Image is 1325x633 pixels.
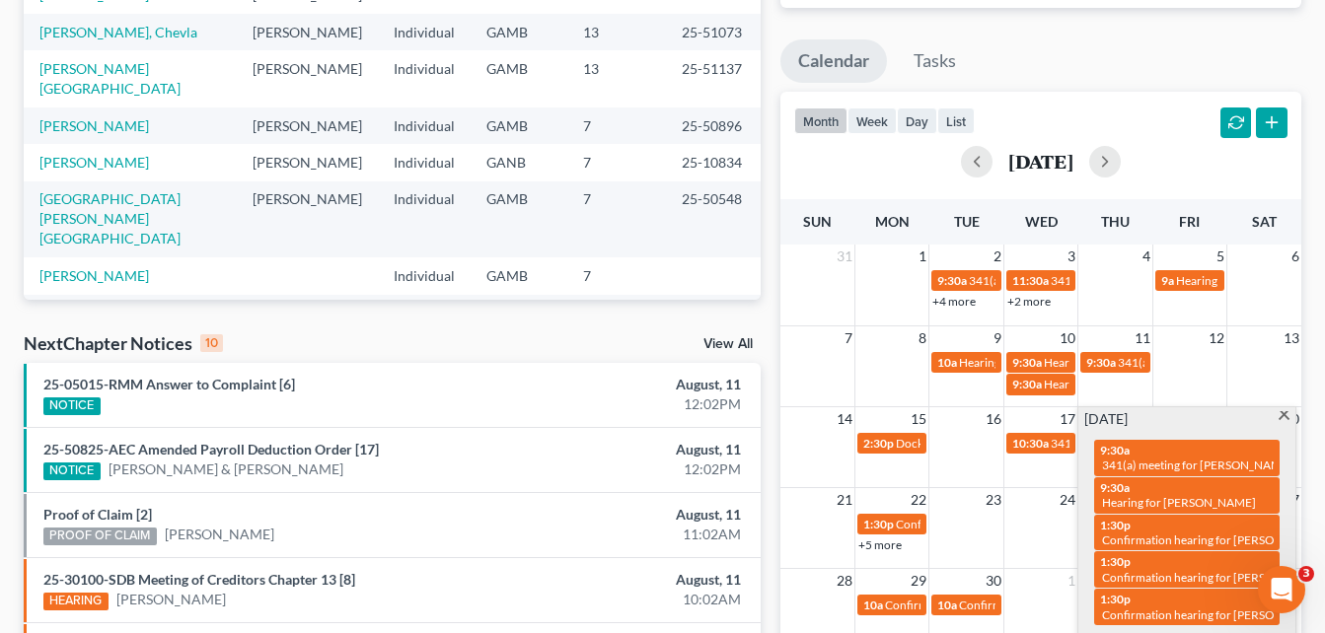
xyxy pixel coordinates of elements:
span: 13 [1282,326,1301,350]
td: [PERSON_NAME] [237,181,378,257]
span: 1 [917,245,928,268]
span: 10 [1058,326,1077,350]
span: 7 [843,326,854,350]
a: [PERSON_NAME] [116,590,226,609]
span: 9:30a [937,273,967,288]
button: week [847,107,897,134]
div: August, 11 [522,570,741,590]
a: [PERSON_NAME] [39,117,149,134]
span: Hearing for Calencia May [1044,355,1174,370]
span: 10:30a [1012,436,1049,451]
td: GAMB [471,107,567,144]
td: Individual [378,257,471,294]
span: 10a [937,355,957,370]
span: 1:30p [863,517,894,531]
span: Tue [954,213,980,230]
span: 23 [984,488,1003,512]
div: 10 [200,334,223,352]
span: 341(a) meeting for [PERSON_NAME] [1051,273,1241,288]
div: August, 11 [522,440,741,459]
td: 13 [567,295,666,351]
div: 12:02PM [522,459,741,479]
span: 14 [835,407,854,431]
button: month [794,107,847,134]
span: Confirmation hearing for [PERSON_NAME] [885,598,1109,612]
span: 6 [1289,245,1301,268]
td: GAMB [471,257,567,294]
span: 1:30p [1100,592,1131,606]
div: PROOF OF CLAIM [43,527,157,545]
span: 11:30a [1012,273,1049,288]
div: August, 11 [522,505,741,525]
td: 25-50896 [666,107,761,144]
span: 3 [1298,566,1314,582]
span: [DATE] [1084,409,1128,429]
span: Fri [1179,213,1200,230]
span: Hearing for [PERSON_NAME] [1102,495,1256,510]
button: day [897,107,937,134]
td: GAMB [471,14,567,50]
span: Confirmation hearing for [PERSON_NAME] [959,598,1183,612]
h2: [DATE] [1008,151,1073,172]
div: HEARING [43,593,109,610]
span: 8 [917,326,928,350]
td: Individual [378,144,471,180]
td: Individual [378,181,471,257]
a: 25-30100-SDB Meeting of Creditors Chapter 13 [8] [43,571,355,588]
span: 9:30a [1100,443,1130,457]
span: 31 [835,245,854,268]
span: Thu [1101,213,1130,230]
div: 12:02PM [522,394,741,414]
span: 17 [1058,407,1077,431]
td: 25-10834 [666,144,761,180]
td: Individual [378,14,471,50]
td: Individual [378,50,471,106]
span: 22 [909,488,928,512]
span: Sun [803,213,832,230]
span: 15 [909,407,928,431]
span: 341(a) meeting for [PERSON_NAME] [1118,355,1308,370]
iframe: Intercom live chat [1258,566,1305,613]
a: +4 more [932,294,976,309]
a: [PERSON_NAME], Chevla [39,24,197,40]
a: [PERSON_NAME] & [PERSON_NAME] [109,459,343,479]
span: 5 [1215,245,1226,268]
span: Hearing for Calencia May [1044,377,1174,391]
td: GASB [471,295,567,351]
span: 9 [992,326,1003,350]
span: 10a [937,598,957,612]
span: 341(a) meeting for [PERSON_NAME] [969,273,1159,288]
div: August, 11 [522,375,741,394]
td: Individual [378,295,471,351]
span: 28 [835,569,854,593]
td: 7 [567,144,666,180]
span: 21 [835,488,854,512]
span: Sat [1252,213,1277,230]
a: [PERSON_NAME] [39,154,149,171]
div: 10:02AM [522,590,741,609]
a: 25-50825-AEC Amended Payroll Deduction Order [17] [43,441,379,457]
span: Confirmation hearing for [PERSON_NAME] [896,517,1120,531]
span: 11 [1133,326,1152,350]
a: 25-05015-RMM Answer to Complaint [6] [43,376,295,392]
span: 2:30p [863,436,894,451]
td: [PERSON_NAME] [237,295,378,351]
td: 13 [567,14,666,50]
span: 10a [863,598,883,612]
div: NOTICE [43,462,101,480]
a: Calendar [780,39,887,83]
a: [PERSON_NAME][GEOGRAPHIC_DATA] [39,60,181,97]
span: 4 [1141,245,1152,268]
td: 13 [567,50,666,106]
a: [PERSON_NAME] [39,267,149,284]
span: Wed [1025,213,1058,230]
td: 25-51137 [666,50,761,106]
span: Mon [875,213,910,230]
span: 9:30a [1086,355,1116,370]
span: 24 [1058,488,1077,512]
td: [PERSON_NAME] [237,144,378,180]
span: 9:30a [1100,480,1130,495]
span: 30 [984,569,1003,593]
span: 9:30a [1012,377,1042,391]
td: [PERSON_NAME] [237,14,378,50]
